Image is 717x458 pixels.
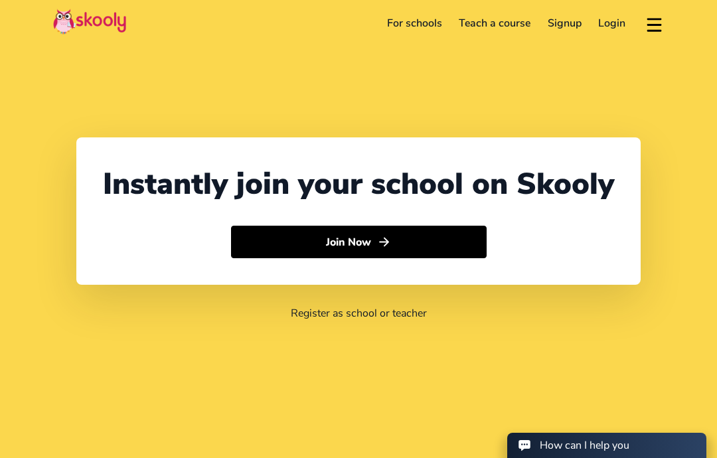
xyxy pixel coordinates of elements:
[53,9,126,35] img: Skooly
[103,164,614,204] div: Instantly join your school on Skooly
[291,306,427,321] a: Register as school or teacher
[539,13,590,34] a: Signup
[450,13,539,34] a: Teach a course
[645,13,664,35] button: menu outline
[378,13,451,34] a: For schools
[590,13,635,34] a: Login
[377,235,391,249] ion-icon: arrow forward outline
[231,226,487,259] button: Join Nowarrow forward outline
